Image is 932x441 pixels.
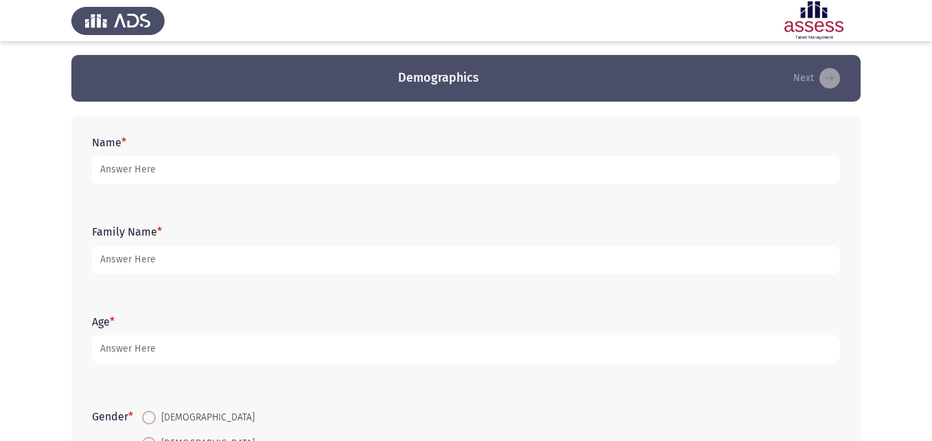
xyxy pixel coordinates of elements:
label: Age [92,315,115,328]
img: Assess Talent Management logo [71,1,165,40]
label: Family Name [92,225,162,238]
input: add answer text [92,246,840,274]
h3: Demographics [398,69,479,87]
input: add answer text [92,156,840,184]
label: Name [92,136,126,149]
span: [DEMOGRAPHIC_DATA] [156,409,255,426]
input: add answer text [92,335,840,363]
button: load next page [789,67,844,89]
img: Assessment logo of Assessment En (Focus & 16PD) [767,1,861,40]
label: Gender [92,410,133,423]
